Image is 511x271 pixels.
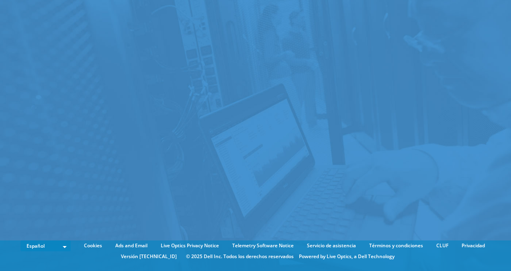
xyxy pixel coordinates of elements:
a: Live Optics Privacy Notice [155,241,225,250]
a: Telemetry Software Notice [226,241,300,250]
li: © 2025 Dell Inc. Todos los derechos reservados [182,252,298,261]
a: CLUF [430,241,454,250]
li: Powered by Live Optics, a Dell Technology [299,252,394,261]
a: Privacidad [456,241,491,250]
li: Versión [TECHNICAL_ID] [117,252,181,261]
a: Cookies [78,241,108,250]
a: Servicio de asistencia [301,241,362,250]
a: Términos y condiciones [363,241,429,250]
a: Ads and Email [109,241,153,250]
